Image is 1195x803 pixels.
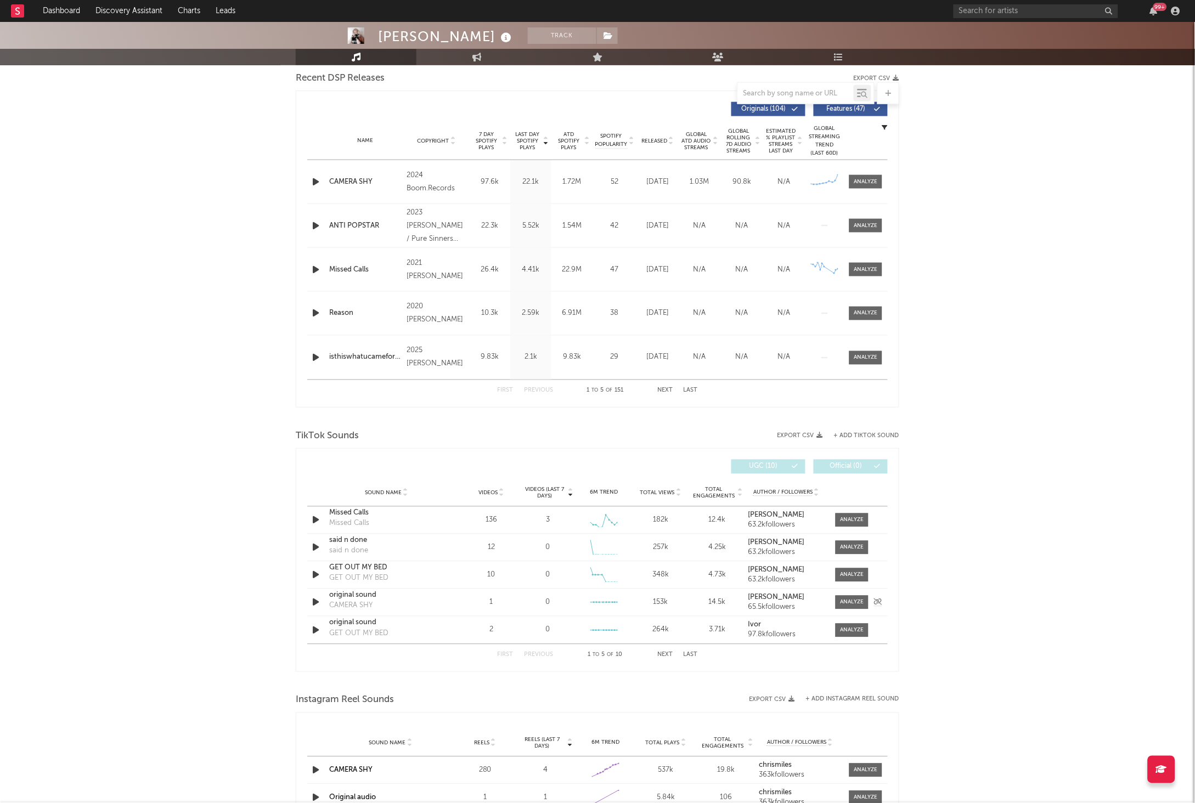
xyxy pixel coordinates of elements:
div: 0 [545,597,550,608]
div: 136 [466,515,517,526]
span: Author / Followers [767,739,826,747]
a: ANTI POPSTAR [329,220,401,231]
div: 65.5k followers [748,604,825,612]
button: Previous [524,388,553,394]
div: 182k [635,515,686,526]
button: UGC(10) [731,460,805,474]
div: 38 [595,308,634,319]
div: 363k followers [759,772,841,779]
div: 97.8k followers [748,631,825,639]
a: GET OUT MY BED [329,563,444,574]
div: 22.3k [472,220,508,231]
div: 4.41k [513,264,549,275]
strong: chrismiles [759,789,792,796]
div: 1 [466,597,517,608]
div: 1 5 151 [575,384,635,398]
div: [DATE] [639,220,676,231]
a: Reason [329,308,401,319]
input: Search by song name or URL [738,89,854,98]
div: N/A [766,308,803,319]
div: 9.83k [472,352,508,363]
div: + Add Instagram Reel Sound [795,697,899,703]
div: 9.83k [554,352,590,363]
div: GET OUT MY BED [329,629,388,640]
div: 47 [595,264,634,275]
strong: [PERSON_NAME] [748,512,805,519]
div: N/A [681,352,718,363]
button: Export CSV [777,432,823,439]
a: chrismiles [759,789,841,797]
div: 2024 Boom.Records [407,169,466,195]
div: N/A [766,352,803,363]
div: 1.72M [554,177,590,188]
button: Export CSV [854,75,899,82]
span: Total Engagements [692,487,736,500]
div: 537k [639,765,694,776]
div: 6.91M [554,308,590,319]
div: N/A [766,220,803,231]
div: CAMERA SHY [329,601,373,612]
span: Sound Name [369,740,406,747]
span: Sound Name [365,490,402,496]
div: 29 [595,352,634,363]
span: Spotify Popularity [595,132,628,149]
div: 2021 [PERSON_NAME] [407,257,466,283]
a: isthiswhatucamefor??? [329,352,401,363]
div: Name [329,137,401,145]
a: Ivor [748,621,825,629]
div: N/A [681,308,718,319]
div: N/A [724,308,760,319]
div: 22.1k [513,177,549,188]
div: N/A [766,177,803,188]
button: Official(0) [814,460,888,474]
div: Global Streaming Trend (Last 60D) [808,125,841,157]
div: 1.54M [554,220,590,231]
div: 0 [545,625,550,636]
span: Released [641,138,667,144]
button: Last [684,388,698,394]
a: original sound [329,618,444,629]
span: Copyright [417,138,449,144]
strong: chrismiles [759,762,792,769]
div: [DATE] [639,177,676,188]
div: 5.52k [513,220,549,231]
span: to [593,653,600,658]
div: 14.5k [692,597,743,608]
span: Global Rolling 7D Audio Streams [724,128,754,154]
div: [PERSON_NAME] [378,27,514,46]
span: 7 Day Spotify Plays [472,131,501,151]
button: First [497,652,513,658]
span: Reels (last 7 days) [518,737,566,750]
button: Track [528,27,596,44]
a: [PERSON_NAME] [748,539,825,547]
button: Previous [524,652,553,658]
div: 12 [466,542,517,553]
span: Videos [478,490,498,496]
div: 2020 [PERSON_NAME] [407,301,466,327]
span: ATD Spotify Plays [554,131,583,151]
span: Videos (last 7 days) [522,487,567,500]
div: 42 [595,220,634,231]
span: to [592,388,599,393]
button: + Add TikTok Sound [823,433,899,439]
div: 2025 [PERSON_NAME] [407,344,466,371]
div: Missed Calls [329,518,369,529]
a: [PERSON_NAME] [748,567,825,574]
div: 0 [545,570,550,581]
button: Export CSV [749,697,795,703]
div: 0 [545,542,550,553]
a: Original audio [329,794,376,801]
a: CAMERA SHY [329,767,373,774]
div: [DATE] [639,308,676,319]
a: said n done [329,535,444,546]
span: Reels [474,740,489,747]
div: 1 5 10 [575,649,635,662]
a: Missed Calls [329,508,444,519]
span: Estimated % Playlist Streams Last Day [766,128,796,154]
button: Next [657,652,673,658]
